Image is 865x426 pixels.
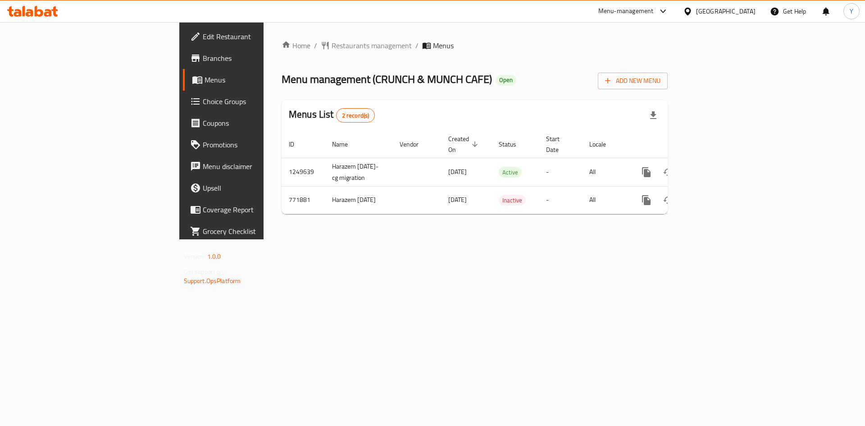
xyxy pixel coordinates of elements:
[433,40,454,51] span: Menus
[183,112,324,134] a: Coupons
[203,118,317,128] span: Coupons
[400,139,430,150] span: Vendor
[183,26,324,47] a: Edit Restaurant
[203,204,317,215] span: Coverage Report
[289,139,306,150] span: ID
[184,266,225,278] span: Get support on:
[582,186,628,214] td: All
[184,251,206,262] span: Version:
[205,74,317,85] span: Menus
[539,186,582,214] td: -
[696,6,756,16] div: [GEOGRAPHIC_DATA]
[582,158,628,186] td: All
[183,134,324,156] a: Promotions
[282,131,729,214] table: enhanced table
[598,6,654,17] div: Menu-management
[850,6,853,16] span: Y
[183,199,324,220] a: Coverage Report
[321,40,412,51] a: Restaurants management
[183,91,324,112] a: Choice Groups
[448,194,467,206] span: [DATE]
[499,167,522,178] span: Active
[636,161,657,183] button: more
[636,189,657,211] button: more
[282,69,492,89] span: Menu management ( CRUNCH & MUNCH CAFE )
[657,189,679,211] button: Change Status
[496,76,516,84] span: Open
[499,195,526,206] span: Inactive
[337,111,375,120] span: 2 record(s)
[203,139,317,150] span: Promotions
[539,158,582,186] td: -
[207,251,221,262] span: 1.0.0
[203,161,317,172] span: Menu disclaimer
[628,131,729,158] th: Actions
[289,108,375,123] h2: Menus List
[332,40,412,51] span: Restaurants management
[203,31,317,42] span: Edit Restaurant
[332,139,360,150] span: Name
[203,53,317,64] span: Branches
[184,275,241,287] a: Support.OpsPlatform
[183,69,324,91] a: Menus
[642,105,664,126] div: Export file
[605,75,660,87] span: Add New Menu
[325,186,392,214] td: Harazem [DATE]
[183,177,324,199] a: Upsell
[183,47,324,69] a: Branches
[496,75,516,86] div: Open
[415,40,419,51] li: /
[546,133,571,155] span: Start Date
[183,156,324,177] a: Menu disclaimer
[448,166,467,178] span: [DATE]
[282,40,668,51] nav: breadcrumb
[203,96,317,107] span: Choice Groups
[589,139,618,150] span: Locale
[598,73,668,89] button: Add New Menu
[203,226,317,237] span: Grocery Checklist
[448,133,481,155] span: Created On
[499,139,528,150] span: Status
[657,161,679,183] button: Change Status
[336,108,375,123] div: Total records count
[325,158,392,186] td: Harazem [DATE]-cg migration
[183,220,324,242] a: Grocery Checklist
[203,183,317,193] span: Upsell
